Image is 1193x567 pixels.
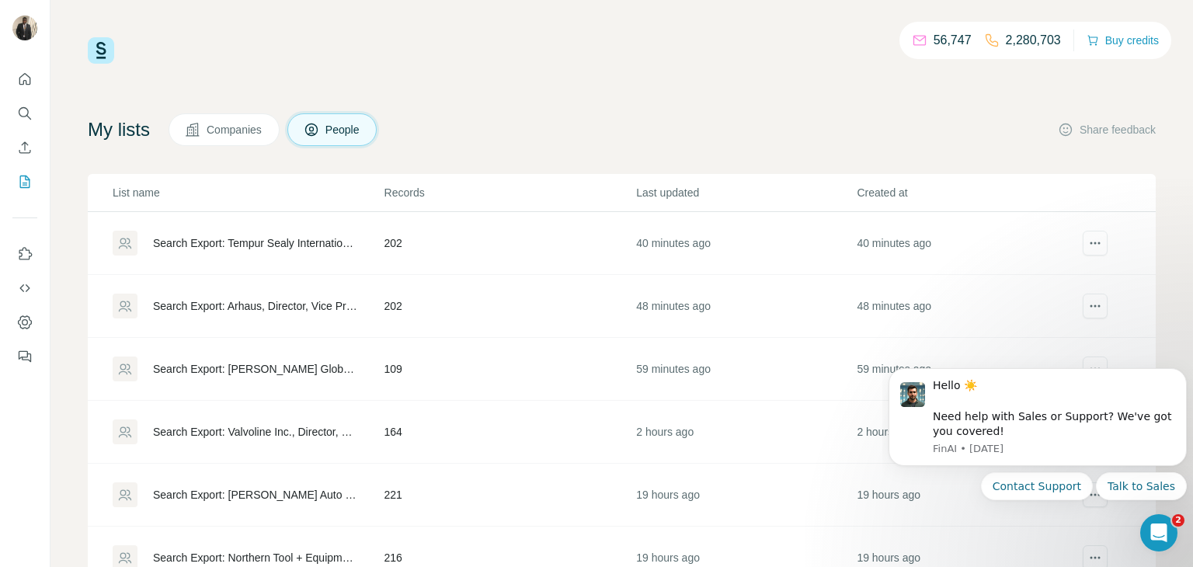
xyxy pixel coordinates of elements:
button: My lists [12,168,37,196]
button: Buy credits [1087,30,1159,51]
button: Use Surfe on LinkedIn [12,240,37,268]
button: actions [1083,231,1108,256]
p: Records [384,185,635,200]
div: Search Export: Tempur Sealy International, Director, Vice President, CXO, Experienced Manager, St... [153,235,358,251]
td: 202 [384,275,636,338]
button: Feedback [12,343,37,370]
p: List name [113,185,383,200]
button: Use Surfe API [12,274,37,302]
button: actions [1083,294,1108,318]
p: Created at [857,185,1076,200]
td: 202 [384,212,636,275]
div: Search Export: Valvoline Inc., Director, Vice President, CXO, Strategic, Owner / Partner, [GEOGRA... [153,424,358,440]
td: 40 minutes ago [635,212,856,275]
div: Search Export: [PERSON_NAME] Global Retail, Director, Vice President, CXO, Experienced Manager, S... [153,361,358,377]
button: Dashboard [12,308,37,336]
img: Avatar [12,16,37,40]
td: 221 [384,464,636,527]
div: Search Export: Arhaus, Director, Vice President, CXO, Experienced Manager - [DATE] 16:03 [153,298,358,314]
td: 2 hours ago [635,401,856,464]
iframe: Intercom live chat [1140,514,1177,551]
span: 2 [1172,514,1184,527]
td: 48 minutes ago [635,275,856,338]
td: 109 [384,338,636,401]
p: 2,280,703 [1006,31,1061,50]
td: 48 minutes ago [856,275,1076,338]
iframe: Intercom notifications message [882,350,1193,559]
td: 40 minutes ago [856,212,1076,275]
div: Search Export: [PERSON_NAME] Auto Parts, Director, Vice President, CXO - [DATE] 22:06 [153,487,358,503]
td: 59 minutes ago [635,338,856,401]
button: Search [12,99,37,127]
p: Last updated [636,185,855,200]
button: Quick start [12,65,37,93]
p: 56,747 [934,31,972,50]
button: Enrich CSV [12,134,37,162]
div: Search Export: Northern Tool + Equipment, Director, Vice President, CXO, Strategic, Experienced M... [153,550,358,565]
span: People [325,122,361,137]
img: Surfe Logo [88,37,114,64]
td: 19 hours ago [635,464,856,527]
span: Companies [207,122,263,137]
h4: My lists [88,117,150,142]
button: Share feedback [1058,122,1156,137]
td: 19 hours ago [856,464,1076,527]
td: 164 [384,401,636,464]
td: 59 minutes ago [856,338,1076,401]
td: 2 hours ago [856,401,1076,464]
